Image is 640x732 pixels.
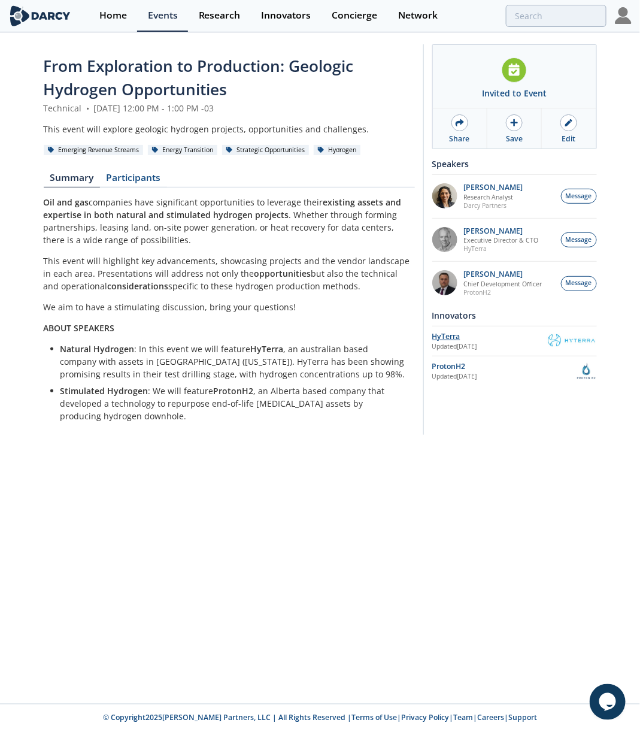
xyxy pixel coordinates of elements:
p: [PERSON_NAME] [463,227,538,235]
img: 823c691b-f1a1-4805-8343-d7a88051a90f [432,227,457,252]
p: companies have significant opportunities to leverage their . Whether through forming partnerships... [44,196,415,246]
div: HyTerra [432,331,547,342]
p: Chief Development Officer [463,280,542,288]
p: ProtonH2 [463,288,542,297]
div: Invited to Event [482,87,547,99]
button: Message [561,232,597,247]
p: We aim to have a stimulating discussion, bring your questions! [44,301,415,313]
strong: ProtonH2 [214,385,254,397]
a: Careers [477,713,504,723]
button: Message [561,189,597,204]
p: : In this event we will feature , an australian based company with assets in [GEOGRAPHIC_DATA] ([... [60,343,407,380]
strong: existing assets and expertise in both natural and stimulated hydrogen projects [44,196,402,220]
div: This event will explore geologic hydrogen projects, opportunities and challenges. [44,123,415,135]
strong: Stimulated Hydrogen [60,385,148,397]
div: Edit [562,134,576,144]
div: Concierge [332,11,378,20]
p: : We will feature , an Alberta based company that developed a technology to repurpose end-of-life... [60,385,407,422]
strong: opportunities [254,268,311,279]
a: Privacy Policy [401,713,449,723]
button: Message [561,276,597,291]
a: Participants [100,173,167,187]
div: Strategic Opportunities [222,145,310,156]
span: Message [566,235,592,245]
input: Advanced Search [506,5,606,27]
a: Support [508,713,537,723]
div: Network [399,11,438,20]
a: Summary [44,173,100,187]
div: Updated [DATE] [432,342,547,352]
a: HyTerra Updated[DATE] HyTerra [432,331,597,352]
div: Technical [DATE] 12:00 PM - 1:00 PM -03 [44,102,415,114]
span: Message [566,279,592,288]
div: Events [148,11,178,20]
div: Innovators [262,11,311,20]
div: Energy Transition [148,145,218,156]
p: Darcy Partners [463,201,523,210]
span: Message [566,192,592,201]
p: HyTerra [463,244,538,253]
p: [PERSON_NAME] [463,270,542,279]
div: Share [450,134,470,144]
a: Terms of Use [351,713,397,723]
strong: considerations [108,280,169,292]
img: Profile [615,7,632,24]
iframe: chat widget [590,684,628,720]
img: logo-wide.svg [8,5,72,26]
div: Emerging Revenue Streams [44,145,144,156]
div: Home [99,11,127,20]
p: Executive Director & CTO [463,236,538,244]
strong: Oil and gas [44,196,89,208]
div: Innovators [432,305,597,326]
img: 40f5555c-79e9-40bb-81fd-b4f96e52d22c [432,270,457,295]
div: Research [199,11,241,20]
div: Speakers [432,153,597,174]
strong: HyTerra [251,343,284,355]
strong: ABOUT SPEAKERS [44,322,115,334]
div: Hydrogen [314,145,361,156]
p: © Copyright 2025 [PERSON_NAME] Partners, LLC | All Rights Reserved | | | | | [31,713,610,724]
a: Team [453,713,473,723]
span: • [84,102,92,114]
p: Research Analyst [463,193,523,201]
p: [PERSON_NAME] [463,183,523,192]
div: Updated [DATE] [432,372,576,382]
img: c7853a51-1468-4088-b60a-9a0c03f2ba18 [432,183,457,208]
img: HyTerra [547,334,597,349]
div: ProtonH2 [432,361,576,372]
a: ProtonH2 Updated[DATE] ProtonH2 [432,361,597,382]
div: Save [506,134,523,144]
p: This event will highlight key advancements, showcasing projects and the vendor landscape in each ... [44,255,415,292]
a: Edit [542,108,596,149]
strong: Natural Hydrogen [60,343,135,355]
span: From Exploration to Production: Geologic Hydrogen Opportunities [44,55,354,100]
img: ProtonH2 [576,361,597,382]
